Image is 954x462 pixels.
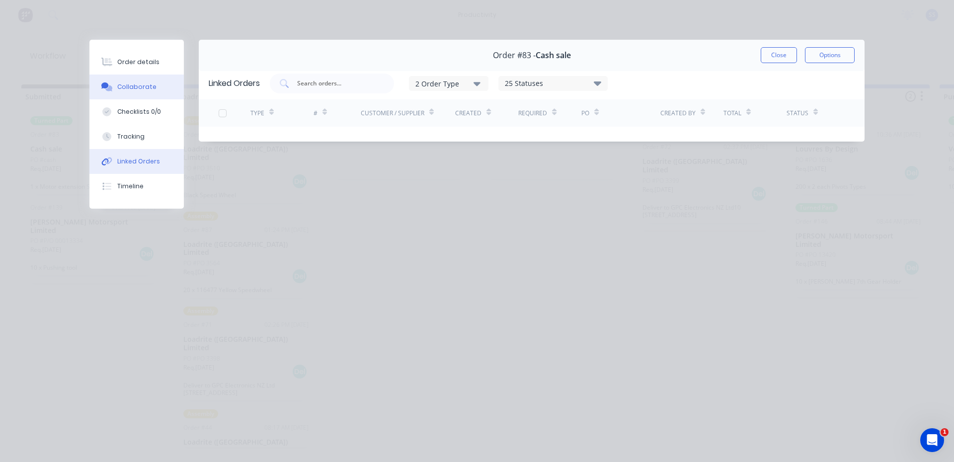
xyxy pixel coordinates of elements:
[920,428,944,452] iframe: Intercom live chat
[581,109,589,118] div: PO
[361,109,424,118] div: Customer / Supplier
[117,182,144,191] div: Timeline
[723,109,741,118] div: Total
[117,107,161,116] div: Checklists 0/0
[89,174,184,199] button: Timeline
[117,132,145,141] div: Tracking
[89,75,184,99] button: Collaborate
[499,78,607,89] div: 25 Statuses
[455,109,481,118] div: Created
[89,149,184,174] button: Linked Orders
[493,51,536,60] span: Order #83 -
[250,109,264,118] div: TYPE
[761,47,797,63] button: Close
[415,78,482,88] div: 2 Order Type
[117,157,160,166] div: Linked Orders
[314,109,318,118] div: #
[89,124,184,149] button: Tracking
[660,109,696,118] div: Created By
[787,109,808,118] div: Status
[89,99,184,124] button: Checklists 0/0
[518,109,547,118] div: Required
[89,50,184,75] button: Order details
[805,47,855,63] button: Options
[296,78,379,88] input: Search orders...
[209,77,260,89] div: Linked Orders
[409,76,488,91] button: 2 Order Type
[117,58,159,67] div: Order details
[536,51,571,60] span: Cash sale
[941,428,949,436] span: 1
[117,82,157,91] div: Collaborate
